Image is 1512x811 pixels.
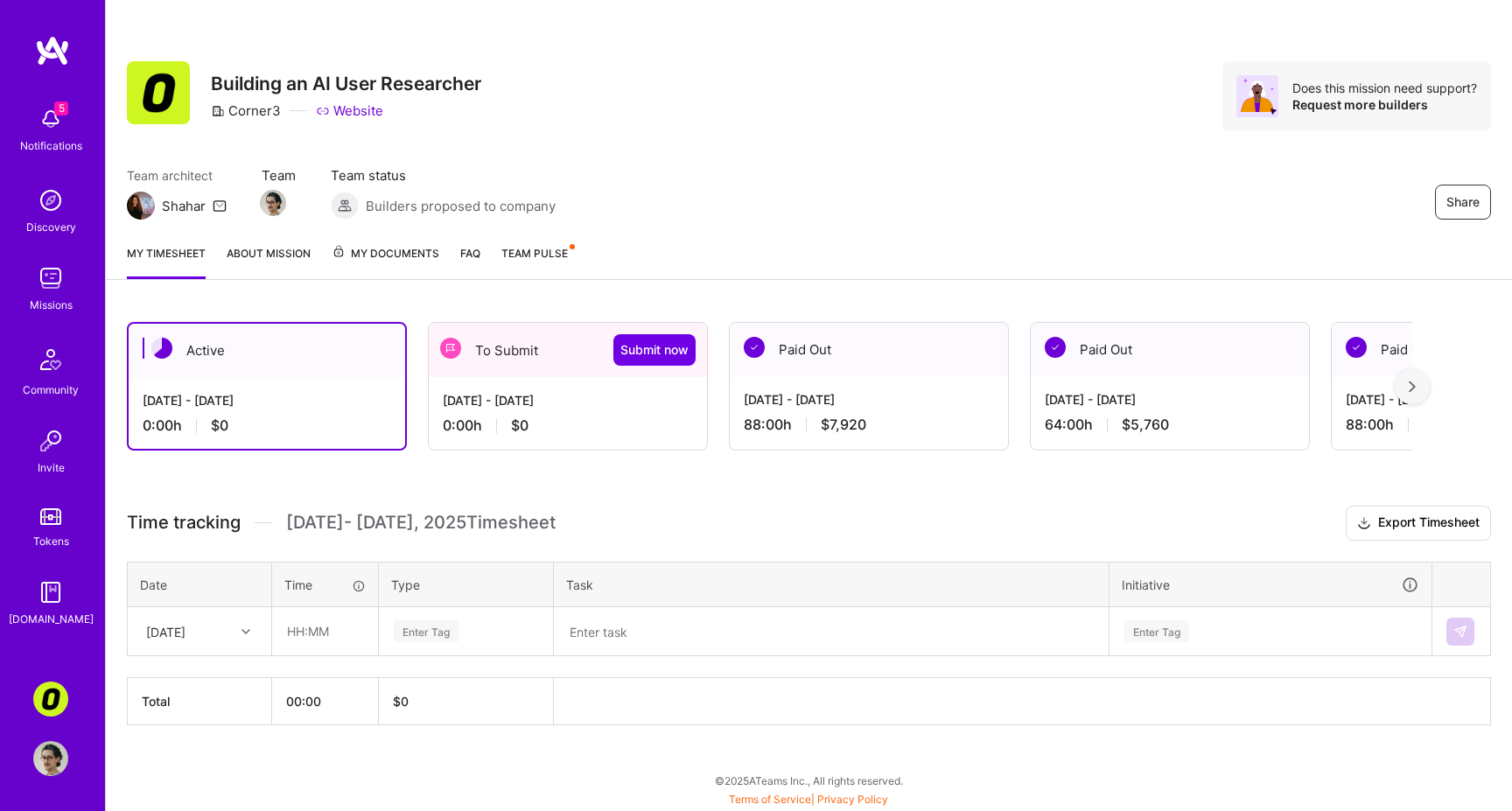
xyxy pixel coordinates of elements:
[30,296,73,314] div: Missions
[127,512,241,534] span: Time tracking
[272,678,379,725] th: 00:00
[23,381,79,399] div: Community
[211,101,281,120] div: Corner3
[213,199,227,213] i: icon Mail
[366,197,556,215] span: Builders proposed to company
[33,532,69,550] div: Tokens
[1122,575,1419,595] div: Initiative
[33,183,68,218] img: discovery
[211,104,225,118] i: icon CompanyGray
[143,391,391,409] div: [DATE] - [DATE]
[30,339,72,381] img: Community
[33,575,68,610] img: guide book
[54,101,68,115] span: 5
[128,562,272,607] th: Date
[501,247,568,260] span: Team Pulse
[33,261,68,296] img: teamwork
[262,166,296,185] span: Team
[227,244,311,279] a: About Mission
[26,218,76,236] div: Discovery
[443,391,693,409] div: [DATE] - [DATE]
[511,416,528,435] span: $0
[460,244,480,279] a: FAQ
[817,793,888,806] a: Privacy Policy
[35,35,70,66] img: logo
[273,608,377,654] input: HH:MM
[730,323,1008,376] div: Paid Out
[1346,337,1367,358] img: Paid Out
[331,166,556,185] span: Team status
[1045,416,1295,434] div: 64:00 h
[1045,337,1066,358] img: Paid Out
[33,682,68,717] img: Corner3: Building an AI User Researcher
[1045,390,1295,409] div: [DATE] - [DATE]
[105,759,1512,802] div: © 2025 ATeams Inc., All rights reserved.
[260,190,286,216] img: Team Member Avatar
[729,793,888,806] span: |
[127,244,206,279] a: My timesheet
[284,576,366,594] div: Time
[1122,416,1169,434] span: $5,760
[128,678,272,725] th: Total
[143,416,391,435] div: 0:00 h
[613,334,696,366] button: Submit now
[33,101,68,136] img: bell
[744,416,994,434] div: 88:00 h
[9,610,94,628] div: [DOMAIN_NAME]
[211,73,481,94] h3: Building an AI User Researcher
[744,390,994,409] div: [DATE] - [DATE]
[1435,185,1491,220] button: Share
[744,337,765,358] img: Paid Out
[394,618,458,645] div: Enter Tag
[1357,514,1371,533] i: icon Download
[127,166,227,185] span: Team architect
[33,741,68,776] img: User Avatar
[29,741,73,776] a: User Avatar
[29,682,73,717] a: Corner3: Building an AI User Researcher
[379,562,554,607] th: Type
[331,192,359,220] img: Builders proposed to company
[316,101,383,120] a: Website
[729,793,811,806] a: Terms of Service
[501,244,573,279] a: Team Pulse
[162,197,206,215] div: Shahar
[620,341,689,359] span: Submit now
[1124,618,1189,645] div: Enter Tag
[1446,193,1480,211] span: Share
[440,338,461,359] img: To Submit
[1409,381,1416,393] img: right
[38,458,65,477] div: Invite
[393,694,409,709] span: $ 0
[1292,80,1477,96] div: Does this mission need support?
[40,508,61,525] img: tokens
[262,188,284,218] a: Team Member Avatar
[1346,506,1491,541] button: Export Timesheet
[1031,323,1309,376] div: Paid Out
[211,416,228,435] span: $0
[146,622,185,640] div: [DATE]
[151,338,172,359] img: Active
[1236,75,1278,117] img: Avatar
[127,61,190,124] img: Company Logo
[286,512,556,534] span: [DATE] - [DATE] , 2025 Timesheet
[20,136,82,155] div: Notifications
[554,562,1109,607] th: Task
[127,192,155,220] img: Team Architect
[332,244,439,263] span: My Documents
[821,416,866,434] span: $7,920
[1292,96,1477,113] div: Request more builders
[241,627,250,636] i: icon Chevron
[33,423,68,458] img: Invite
[429,323,707,377] div: To Submit
[332,244,439,279] a: My Documents
[1453,625,1467,639] img: Submit
[129,324,405,377] div: Active
[443,416,693,435] div: 0:00 h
